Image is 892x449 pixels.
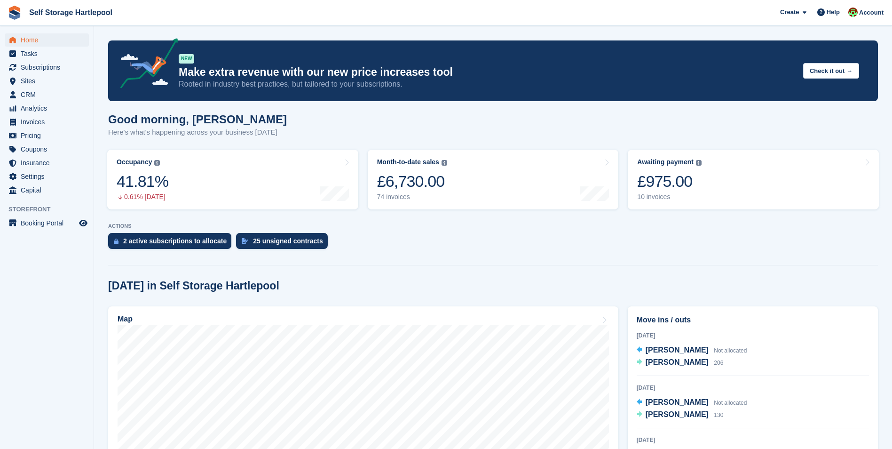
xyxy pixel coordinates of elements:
img: active_subscription_to_allocate_icon-d502201f5373d7db506a760aba3b589e785aa758c864c3986d89f69b8ff3... [114,238,118,244]
img: stora-icon-8386f47178a22dfd0bd8f6a31ec36ba5ce8667c1dd55bd0f319d3a0aa187defe.svg [8,6,22,20]
p: Rooted in industry best practices, but tailored to your subscriptions. [179,79,796,89]
a: menu [5,129,89,142]
a: menu [5,115,89,128]
img: Woods Removals [848,8,858,17]
h2: [DATE] in Self Storage Hartlepool [108,280,279,292]
a: 2 active subscriptions to allocate [108,233,236,254]
a: menu [5,184,89,197]
a: menu [5,143,89,156]
a: [PERSON_NAME] 130 [637,409,724,421]
a: menu [5,102,89,115]
h2: Move ins / outs [637,314,869,326]
h2: Map [118,315,133,323]
span: 130 [714,412,723,418]
div: Awaiting payment [637,158,694,166]
a: Occupancy 41.81% 0.61% [DATE] [107,150,358,209]
span: Settings [21,170,77,183]
span: Create [780,8,799,17]
img: icon-info-grey-7440780725fd019a000dd9b08b2336e03edf1995a4989e88bcd33f0948082b44.svg [442,160,447,166]
button: Check it out → [803,63,859,79]
a: Awaiting payment £975.00 10 invoices [628,150,879,209]
span: Tasks [21,47,77,60]
a: Self Storage Hartlepool [25,5,116,20]
a: [PERSON_NAME] Not allocated [637,345,747,357]
span: CRM [21,88,77,101]
p: Make extra revenue with our new price increases tool [179,65,796,79]
span: Sites [21,74,77,88]
a: Month-to-date sales £6,730.00 74 invoices [368,150,619,209]
div: £6,730.00 [377,172,447,191]
a: menu [5,88,89,101]
a: menu [5,47,89,60]
span: Pricing [21,129,77,142]
p: ACTIONS [108,223,878,229]
span: [PERSON_NAME] [646,358,709,366]
div: 74 invoices [377,193,447,201]
a: menu [5,61,89,74]
h1: Good morning, [PERSON_NAME] [108,113,287,126]
a: menu [5,156,89,169]
a: menu [5,216,89,230]
span: Capital [21,184,77,197]
img: price-adjustments-announcement-icon-8257ccfd72463d97f412b2fc003d46551f7dbcb40ab6d574587a9cd5c0d94... [112,38,178,92]
div: Occupancy [117,158,152,166]
span: 206 [714,360,723,366]
div: 25 unsigned contracts [253,237,323,245]
a: 25 unsigned contracts [236,233,332,254]
div: [DATE] [637,384,869,392]
span: Not allocated [714,347,747,354]
span: Insurance [21,156,77,169]
span: [PERSON_NAME] [646,398,709,406]
span: Home [21,33,77,47]
span: Account [859,8,884,17]
span: Storefront [8,205,94,214]
img: icon-info-grey-7440780725fd019a000dd9b08b2336e03edf1995a4989e88bcd33f0948082b44.svg [154,160,160,166]
div: 10 invoices [637,193,702,201]
span: [PERSON_NAME] [646,410,709,418]
span: Booking Portal [21,216,77,230]
div: [DATE] [637,436,869,444]
a: Preview store [78,217,89,229]
a: [PERSON_NAME] 206 [637,357,724,369]
img: contract_signature_icon-13c848040528278c33f63329250d36e43548de30e8caae1d1a13099fd9432cc5.svg [242,238,248,244]
span: Invoices [21,115,77,128]
span: Subscriptions [21,61,77,74]
div: 0.61% [DATE] [117,193,168,201]
div: 41.81% [117,172,168,191]
img: icon-info-grey-7440780725fd019a000dd9b08b2336e03edf1995a4989e88bcd33f0948082b44.svg [696,160,702,166]
span: [PERSON_NAME] [646,346,709,354]
span: Analytics [21,102,77,115]
div: [DATE] [637,331,869,340]
a: menu [5,170,89,183]
a: menu [5,74,89,88]
span: Help [827,8,840,17]
span: Coupons [21,143,77,156]
div: NEW [179,54,194,64]
div: £975.00 [637,172,702,191]
div: 2 active subscriptions to allocate [123,237,227,245]
div: Month-to-date sales [377,158,439,166]
span: Not allocated [714,400,747,406]
a: menu [5,33,89,47]
a: [PERSON_NAME] Not allocated [637,397,747,409]
p: Here's what's happening across your business [DATE] [108,127,287,138]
